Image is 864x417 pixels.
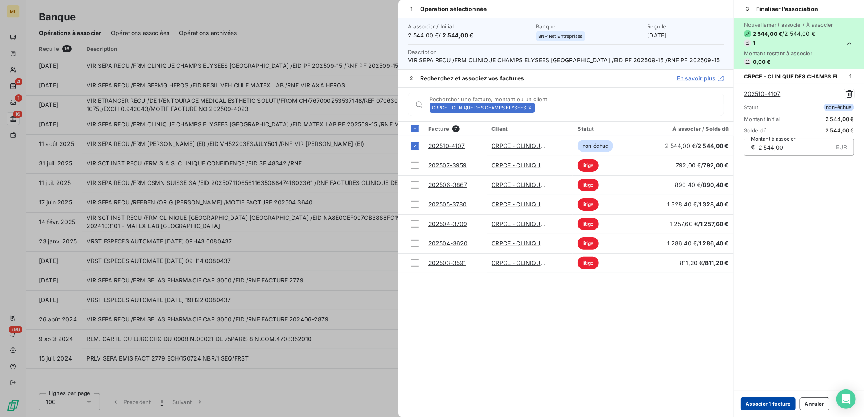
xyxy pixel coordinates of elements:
span: litige [578,159,599,172]
a: 202504-3620 [428,240,468,247]
a: CRPCE - CLINIQUE DES CHAMPS ELYSEES [492,220,610,227]
span: litige [578,198,599,211]
span: 2 544,00 € [826,127,855,134]
span: À associer / Initial [408,23,531,30]
span: / 2 544,00 € [783,30,816,38]
span: 811,20 € [705,259,729,266]
span: non-échue [578,140,613,152]
a: 202505-3780 [428,201,467,208]
a: CRPCE - CLINIQUE DES CHAMPS ELYSEES [492,162,610,169]
a: CRPCE - CLINIQUE DES CHAMPS ELYSEES [492,181,610,188]
span: Description [408,49,437,55]
span: 7 [452,125,460,132]
span: 792,00 € / [676,162,729,169]
span: 3 [744,5,751,13]
span: 2 544,00 € [753,30,783,37]
span: CRPCE - CLINIQUE DES CHAMPS ELYSEES [744,73,857,80]
span: Reçu le [648,23,724,30]
span: 1 286,40 € [699,240,729,247]
span: litige [578,237,599,250]
a: 202510-4107 [744,90,781,98]
a: En savoir plus [677,74,724,83]
span: 1 257,60 € [700,220,729,227]
div: [DATE] [648,23,724,39]
span: 811,20 € / [680,259,729,266]
span: 792,00 € [703,162,729,169]
span: 2 544,00 € [443,32,474,39]
a: CRPCE - CLINIQUE DES CHAMPS ELYSEES [492,240,610,247]
span: 2 544,00 € / [408,31,531,39]
span: Finaliser l’association [756,5,818,13]
div: Facture [428,125,482,132]
span: 1 328,40 € / [667,201,729,208]
span: 890,40 € [703,181,729,188]
span: litige [578,179,599,191]
span: litige [578,257,599,269]
span: 1 328,40 € [699,201,729,208]
span: 890,40 € / [675,181,729,188]
span: Recherchez et associez vos factures [420,74,524,83]
span: 2 544,00 € [698,142,729,149]
span: 1 [408,5,415,13]
div: Open Intercom Messenger [836,389,856,409]
a: 202507-3959 [428,162,467,169]
button: Annuler [800,397,829,410]
a: CRPCE - CLINIQUE DES CHAMPS ELYSEES [492,259,610,266]
span: 2 [408,75,415,82]
span: Montant initial [744,116,780,122]
span: Montant restant à associer [744,50,833,56]
span: BNP Net Entreprises [539,34,583,39]
span: Statut [744,104,759,111]
span: Banque [536,23,643,30]
a: 202503-3591 [428,259,466,266]
span: 2 544,00 € [826,116,855,122]
a: CRPCE - CLINIQUE DES CHAMPS ELYSEES [492,201,610,208]
a: 202506-3867 [428,181,467,188]
div: À associer / Solde dû [646,126,729,132]
span: CRPCE - CLINIQUE DES CHAMPS ELYSEES [432,105,526,110]
span: non-échue [824,104,854,111]
button: Associer 1 facture [741,397,796,410]
span: VIR SEPA RECU /FRM CLINIQUE CHAMPS ELYSEES [GEOGRAPHIC_DATA] /EID PF 202509-15 /RNF PF 202509-15 [408,56,724,64]
span: litige [578,218,599,230]
span: 2 544,00 € / [665,142,729,149]
span: 0,00 € [753,59,771,65]
a: CRPCE - CLINIQUE DES CHAMPS ELYSEES [492,142,610,149]
span: Nouvellement associé / À associer [744,22,833,28]
div: Client [492,126,568,132]
a: 202510-4107 [428,142,465,149]
a: 202504-3709 [428,220,467,227]
span: 1 286,40 € / [667,240,729,247]
span: 1 [753,40,755,46]
span: Opération sélectionnée [420,5,487,13]
span: Solde dû [744,127,767,134]
input: placeholder [538,104,724,112]
span: 1 [847,73,854,80]
div: Statut [578,126,636,132]
span: 1 257,60 € / [670,220,729,227]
